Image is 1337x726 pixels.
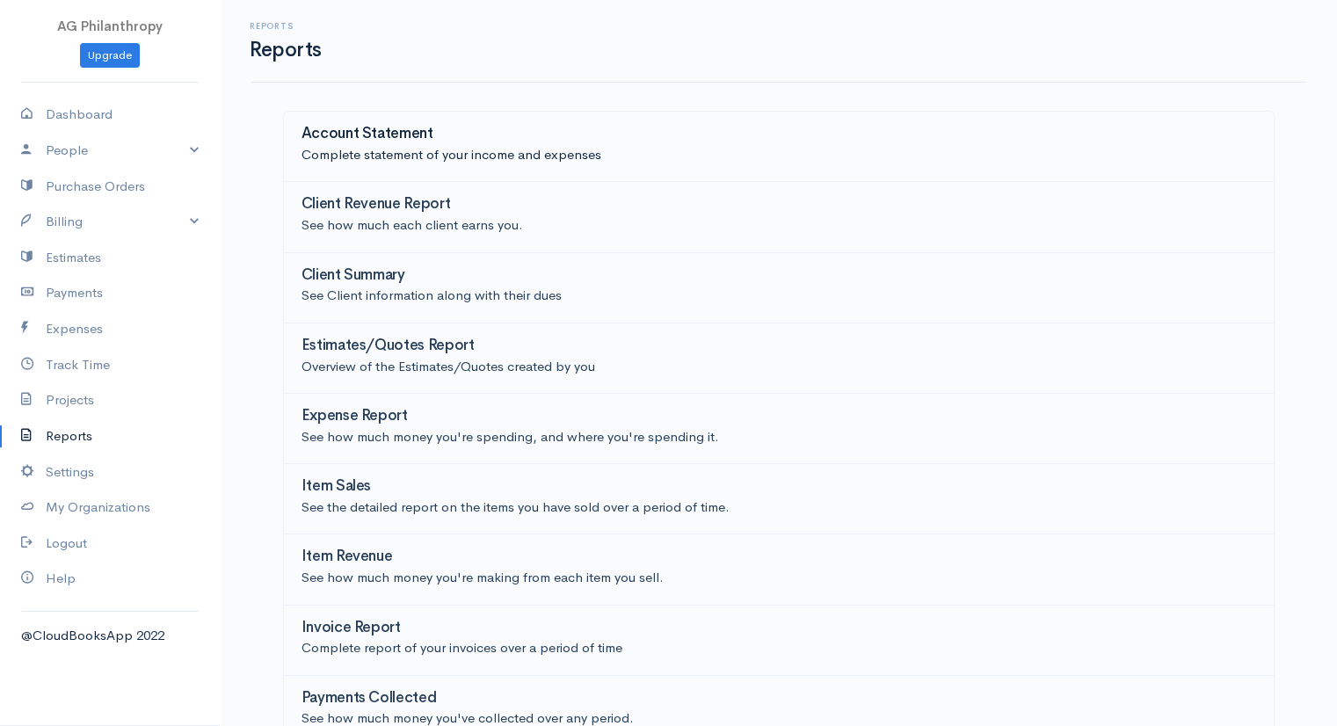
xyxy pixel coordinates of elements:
[283,182,1275,252] a: Client Revenue ReportSee how much each client earns you.
[302,408,408,425] h3: Expense Report
[302,357,1256,377] p: Overview of the Estimates/Quotes created by you
[250,21,322,31] h6: Reports
[283,253,1275,323] a: Client SummarySee Client information along with their dues
[302,267,405,284] h3: Client Summary
[283,606,1275,676] a: Invoice ReportComplete report of your invoices over a period of time
[302,286,1256,306] p: See Client information along with their dues
[302,196,451,213] h3: Client Revenue Report
[302,338,475,354] h3: Estimates/Quotes Report
[302,620,401,636] h3: Invoice Report
[302,478,372,495] h3: Item Sales
[57,18,163,34] span: AG Philanthropy
[302,548,393,565] h3: Item Revenue
[80,43,140,69] a: Upgrade
[283,111,1275,182] a: Account StatementComplete statement of your income and expenses
[250,39,322,61] h1: Reports
[21,626,199,646] div: @CloudBooksApp 2022
[302,568,1256,588] p: See how much money you're making from each item you sell.
[283,464,1275,534] a: Item SalesSee the detailed report on the items you have sold over a period of time.
[302,145,1256,165] p: Complete statement of your income and expenses
[283,394,1275,464] a: Expense ReportSee how much money you're spending, and where you're spending it.
[302,427,1256,447] p: See how much money you're spending, and where you're spending it.
[283,323,1275,394] a: Estimates/Quotes ReportOverview of the Estimates/Quotes created by you
[302,638,1256,658] p: Complete report of your invoices over a period of time
[283,534,1275,605] a: Item RevenueSee how much money you're making from each item you sell.
[302,690,437,707] h3: Payments Collected
[302,497,1256,518] p: See the detailed report on the items you have sold over a period of time.
[302,126,433,142] h3: Account Statement
[302,215,1256,236] p: See how much each client earns you.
